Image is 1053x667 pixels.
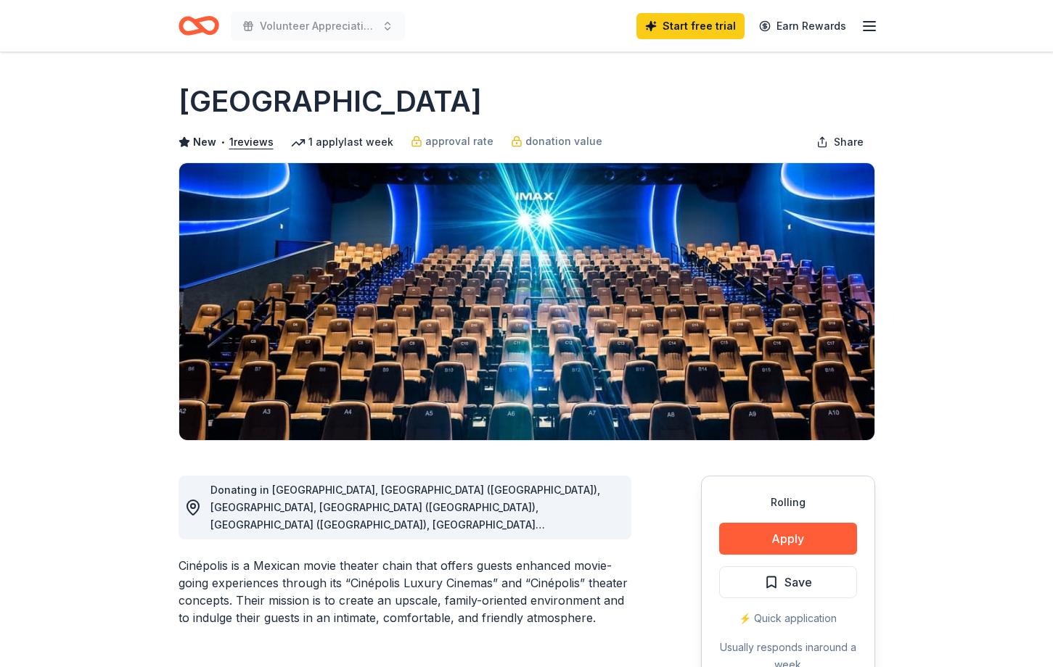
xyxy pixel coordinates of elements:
[719,610,857,627] div: ⚡️ Quick application
[229,133,274,151] button: 1reviews
[425,133,493,150] span: approval rate
[511,133,602,150] a: donation value
[805,128,875,157] button: Share
[525,133,602,150] span: donation value
[834,133,864,151] span: Share
[636,13,745,39] a: Start free trial
[231,12,405,41] button: Volunteer Appreciation Night
[719,494,857,511] div: Rolling
[210,484,600,565] span: Donating in [GEOGRAPHIC_DATA], [GEOGRAPHIC_DATA] ([GEOGRAPHIC_DATA]), [GEOGRAPHIC_DATA], [GEOGRAP...
[719,523,857,555] button: Apply
[411,133,493,150] a: approval rate
[179,557,631,626] div: Cinépolis is a Mexican movie theater chain that offers guests enhanced movie-going experiences th...
[719,566,857,598] button: Save
[179,9,219,43] a: Home
[193,133,216,151] span: New
[179,81,482,122] h1: [GEOGRAPHIC_DATA]
[179,163,874,440] img: Image for Cinépolis
[291,133,393,151] div: 1 apply last week
[260,17,376,35] span: Volunteer Appreciation Night
[784,573,812,592] span: Save
[220,136,225,148] span: •
[750,13,855,39] a: Earn Rewards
